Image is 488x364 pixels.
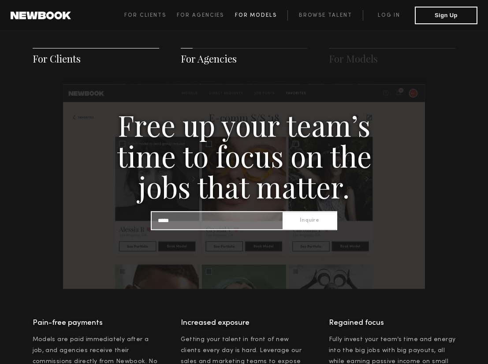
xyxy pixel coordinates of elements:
[92,109,396,202] h3: Free up your team’s time to focus on the jobs that matter.
[235,13,277,18] span: For Models
[177,10,235,21] a: For Agencies
[33,316,160,330] h4: Pain-free payments
[329,52,378,65] a: For Models
[415,7,477,24] button: Sign Up
[283,212,336,229] button: Inquire
[363,10,415,21] a: Log in
[181,52,237,65] a: For Agencies
[33,52,81,65] a: For Clients
[181,316,308,330] h4: Increased exposure
[124,13,166,18] span: For Clients
[329,316,456,330] h4: Regained focus
[235,10,288,21] a: For Models
[177,13,224,18] span: For Agencies
[124,10,177,21] a: For Clients
[287,10,363,21] a: Browse Talent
